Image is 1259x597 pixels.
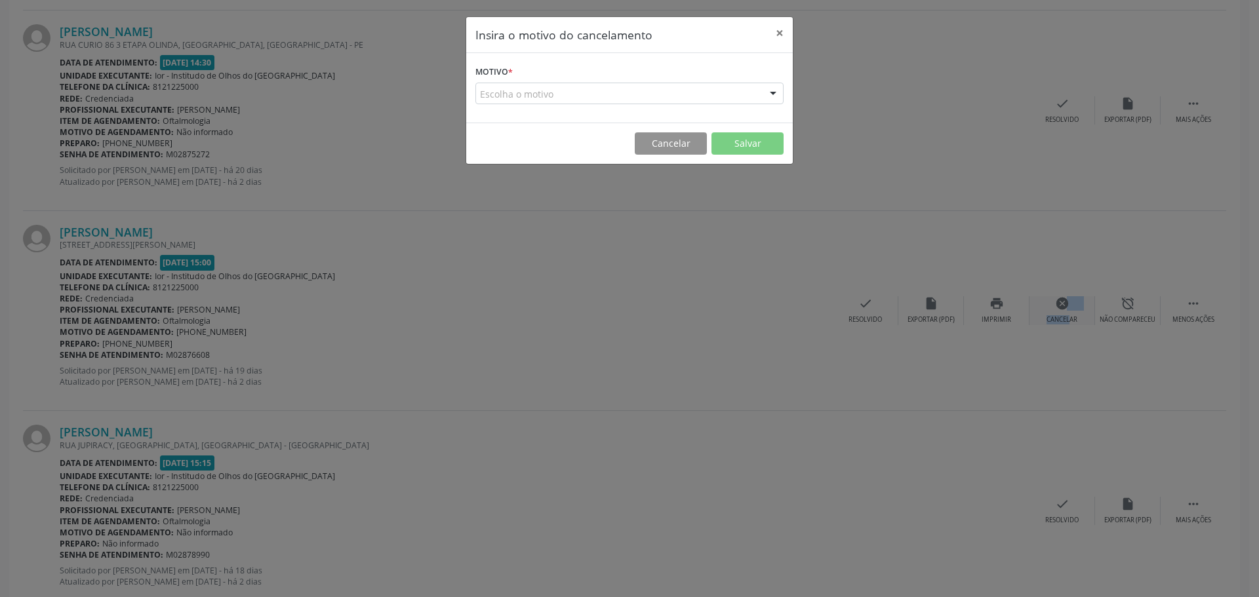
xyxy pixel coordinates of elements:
[767,17,793,49] button: Close
[475,26,652,43] h5: Insira o motivo do cancelamento
[480,87,553,101] span: Escolha o motivo
[635,132,707,155] button: Cancelar
[475,62,513,83] label: Motivo
[711,132,784,155] button: Salvar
